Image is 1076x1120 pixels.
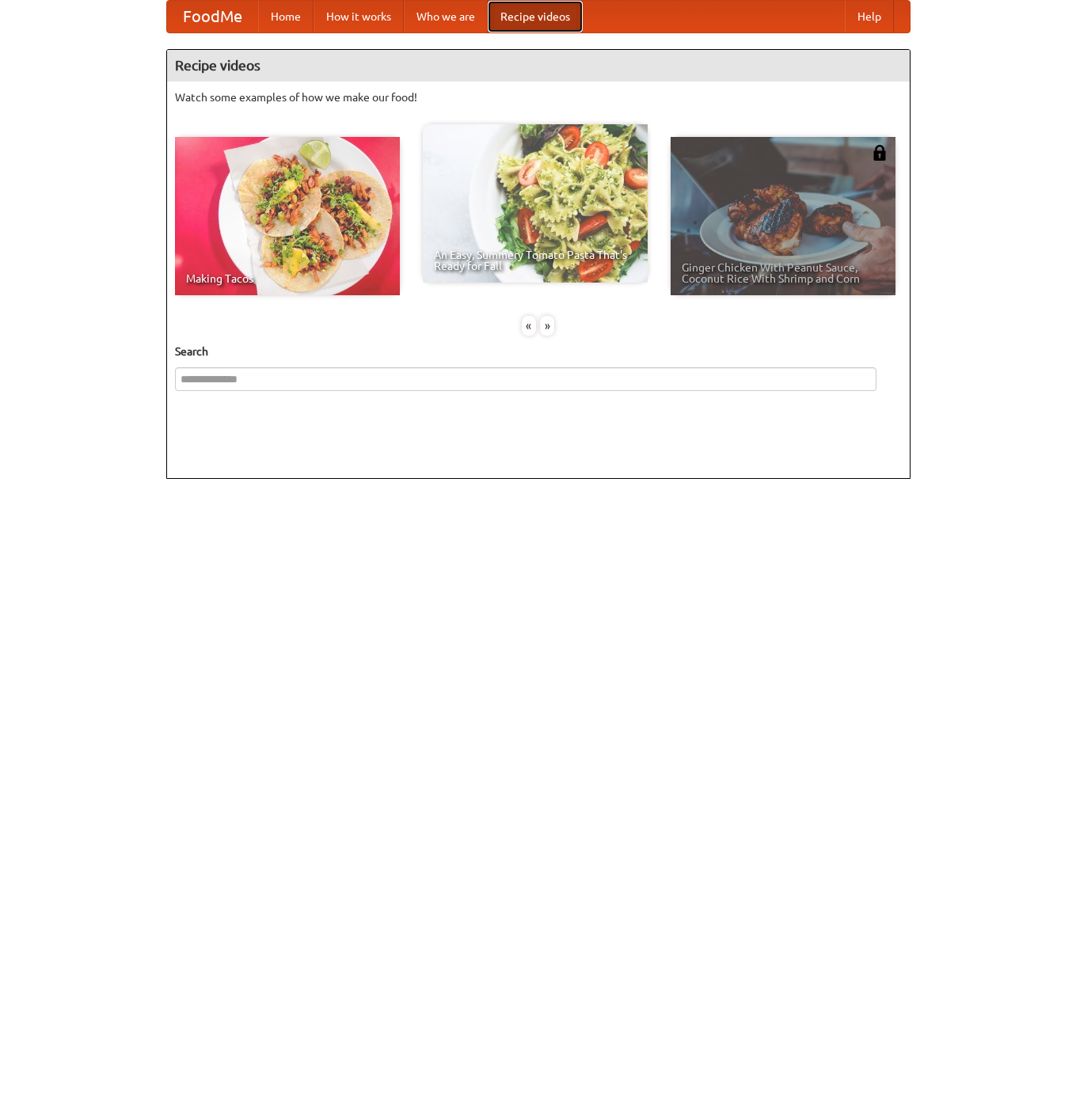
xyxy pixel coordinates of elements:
span: Making Tacos [186,273,389,284]
a: Help [845,1,894,32]
a: Home [258,1,314,32]
span: An Easy, Summery Tomato Pasta That's Ready for Fall [434,249,637,271]
img: 483408.png [872,145,888,161]
a: An Easy, Summery Tomato Pasta That's Ready for Fall [423,124,648,283]
h5: Search [175,344,902,359]
div: » [540,316,554,336]
a: Recipe videos [488,1,583,32]
a: FoodMe [167,1,258,32]
a: Making Tacos [175,137,400,295]
a: Who we are [404,1,488,32]
h4: Recipe videos [167,50,910,82]
div: « [522,316,536,336]
a: How it works [314,1,404,32]
p: Watch some examples of how we make our food! [175,89,902,105]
